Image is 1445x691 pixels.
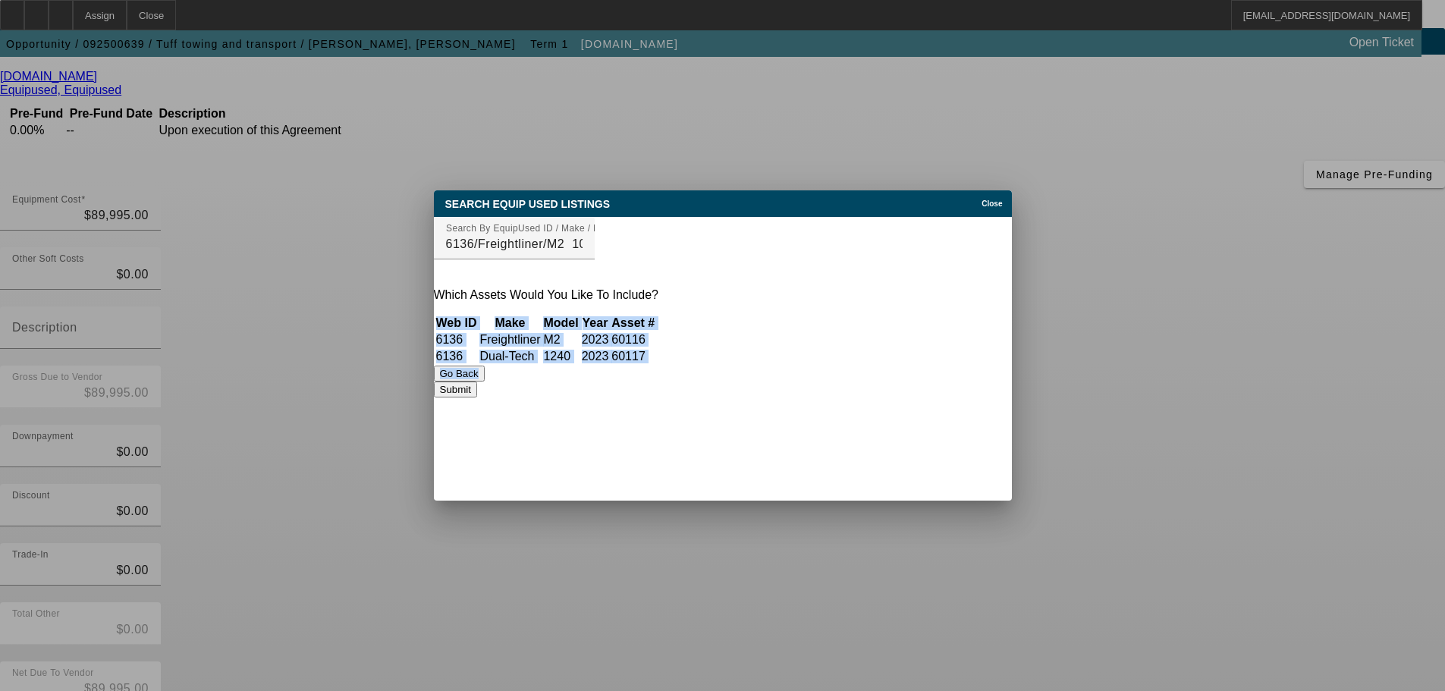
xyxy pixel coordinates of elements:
span: Search Equip Used Listings [445,198,611,210]
th: Year [581,316,610,331]
th: Web ID [435,316,478,331]
td: 6136 [435,349,478,364]
button: Submit [434,382,477,397]
th: Model [542,316,579,331]
td: Freightliner [479,332,541,347]
td: 6136 [435,332,478,347]
td: Dual-Tech [479,349,541,364]
td: 2023 [581,332,610,347]
td: 1240 [542,349,579,364]
mat-label: Search By EquipUsed ID / Make / Model [446,223,620,233]
span: Close [982,199,1002,208]
input: EquipUsed [446,235,583,253]
th: Asset # [611,316,655,331]
td: 60117 [611,349,655,364]
th: Make [479,316,541,331]
button: Go Back [434,366,485,382]
td: M2 [542,332,579,347]
td: 60116 [611,332,655,347]
p: Which Assets Would You Like To Include? [434,288,1012,302]
td: 2023 [581,349,610,364]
